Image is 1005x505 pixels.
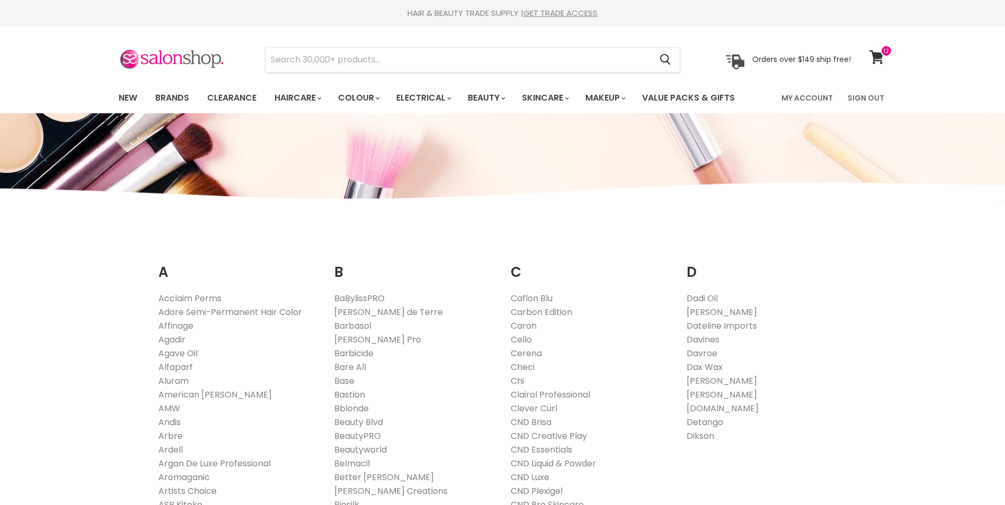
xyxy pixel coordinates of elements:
[105,83,900,113] nav: Main
[952,455,994,494] iframe: Gorgias live chat messenger
[265,48,652,72] input: Search
[775,87,839,109] a: My Account
[158,320,193,332] a: Affinage
[523,7,598,19] a: GET TRADE ACCESS
[511,333,532,346] a: Cello
[511,361,535,373] a: Checi
[199,87,264,109] a: Clearance
[687,248,847,283] h2: D
[334,292,385,304] a: BaBylissPRO
[752,55,851,64] p: Orders over $149 ship free!
[334,306,443,318] a: [PERSON_NAME] de Terre
[511,375,524,387] a: Chi
[105,8,900,19] div: HAIR & BEAUTY TRADE SUPPLY |
[158,457,271,470] a: Argan De Luxe Professional
[511,471,549,483] a: CND Luxe
[158,430,183,442] a: Arbre
[158,375,189,387] a: Aluram
[334,389,365,401] a: Bastion
[652,48,680,72] button: Search
[334,375,354,387] a: Base
[577,87,632,109] a: Makeup
[334,320,371,332] a: Barbasol
[511,347,542,359] a: Cerena
[158,471,210,483] a: Aromaganic
[687,361,723,373] a: Dax Wax
[687,389,757,401] a: [PERSON_NAME]
[511,430,587,442] a: CND Creative Play
[687,375,757,387] a: [PERSON_NAME]
[511,444,572,456] a: CND Essentials
[158,306,302,318] a: Adore Semi-Permanent Hair Color
[511,248,671,283] h2: C
[511,389,590,401] a: Clairol Professional
[334,416,383,428] a: Beauty Blvd
[158,347,198,359] a: Agave Oil
[687,320,757,332] a: Dateline Imports
[158,485,217,497] a: Artists Choice
[158,248,319,283] h2: A
[158,333,185,346] a: Agadir
[687,402,759,414] a: [DOMAIN_NAME]
[687,292,718,304] a: Dadi Oil
[511,402,557,414] a: Clever Curl
[334,333,421,346] a: [PERSON_NAME] Pro
[511,457,596,470] a: CND Liquid & Powder
[334,347,373,359] a: Barbicide
[334,248,495,283] h2: B
[511,320,537,332] a: Caron
[158,444,183,456] a: Ardell
[511,292,553,304] a: Caflon Blu
[687,306,757,318] a: [PERSON_NAME]
[334,444,387,456] a: Beautyworld
[158,402,180,414] a: AMW
[334,402,369,414] a: Bblonde
[334,430,381,442] a: BeautyPRO
[511,485,563,497] a: CND Plexigel
[687,347,717,359] a: Davroe
[687,416,723,428] a: Detango
[460,87,512,109] a: Beauty
[158,292,221,304] a: Acclaim Perms
[514,87,575,109] a: Skincare
[266,87,328,109] a: Haircare
[111,83,759,113] ul: Main menu
[158,361,193,373] a: Alfaparf
[841,87,891,109] a: Sign Out
[330,87,386,109] a: Colour
[147,87,197,109] a: Brands
[158,416,181,428] a: Andis
[634,87,743,109] a: Value Packs & Gifts
[334,471,434,483] a: Better [PERSON_NAME]
[334,457,370,470] a: Belmacil
[265,47,680,73] form: Product
[334,361,366,373] a: Bare All
[687,333,719,346] a: Davines
[511,306,572,318] a: Carbon Edition
[158,389,272,401] a: American [PERSON_NAME]
[388,87,458,109] a: Electrical
[511,416,552,428] a: CND Brisa
[687,430,714,442] a: Dikson
[334,485,448,497] a: [PERSON_NAME] Creations
[111,87,145,109] a: New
